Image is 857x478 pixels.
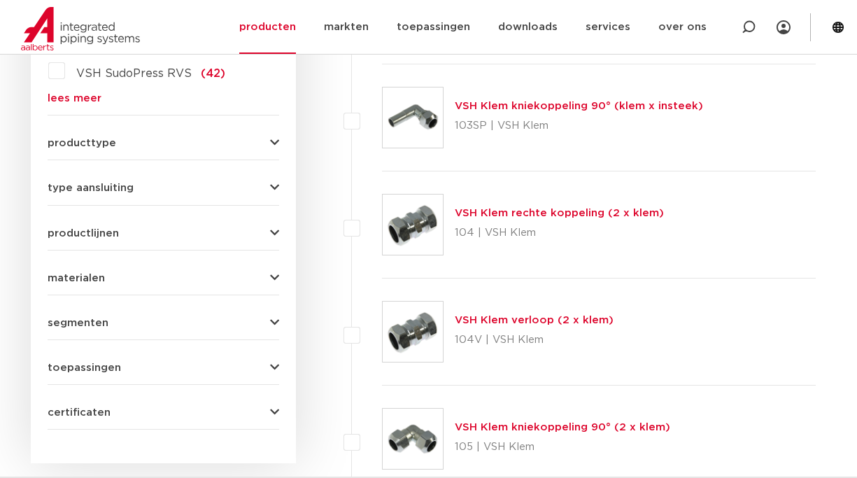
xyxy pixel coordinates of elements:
span: productlijnen [48,228,119,239]
img: Thumbnail for VSH Klem verloop (2 x klem) [383,302,443,362]
a: VSH Klem rechte koppeling (2 x klem) [455,208,664,218]
span: segmenten [48,318,108,328]
button: producttype [48,138,279,148]
p: 104 | VSH Klem [455,222,664,244]
span: toepassingen [48,363,121,373]
button: type aansluiting [48,183,279,193]
span: type aansluiting [48,183,134,193]
p: 103SP | VSH Klem [455,115,703,137]
span: VSH SudoPress RVS [76,68,192,79]
a: VSH Klem verloop (2 x klem) [455,315,614,325]
button: materialen [48,273,279,283]
span: materialen [48,273,105,283]
span: producttype [48,138,116,148]
img: Thumbnail for VSH Klem rechte koppeling (2 x klem) [383,195,443,255]
button: toepassingen [48,363,279,373]
p: 105 | VSH Klem [455,436,670,458]
button: productlijnen [48,228,279,239]
img: Thumbnail for VSH Klem kniekoppeling 90° (2 x klem) [383,409,443,469]
a: VSH Klem kniekoppeling 90° (klem x insteek) [455,101,703,111]
img: Thumbnail for VSH Klem kniekoppeling 90° (klem x insteek) [383,87,443,148]
span: (42) [201,68,225,79]
span: certificaten [48,407,111,418]
button: segmenten [48,318,279,328]
p: 104V | VSH Klem [455,329,614,351]
a: VSH Klem kniekoppeling 90° (2 x klem) [455,422,670,433]
a: lees meer [48,93,279,104]
button: certificaten [48,407,279,418]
